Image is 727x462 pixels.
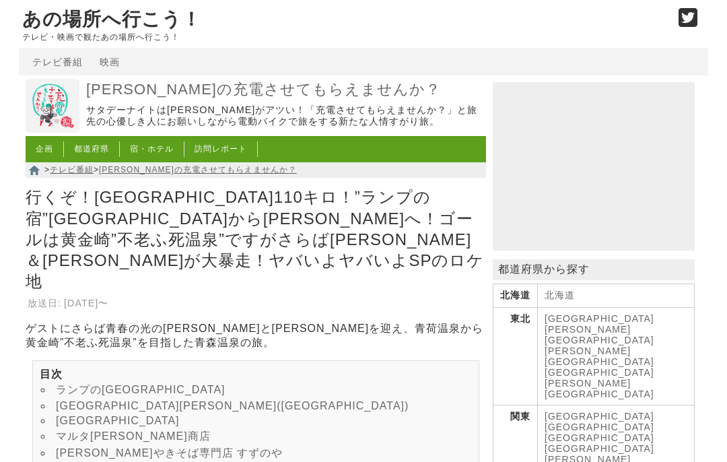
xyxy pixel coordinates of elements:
a: 出川哲朗の充電させてもらえませんか？ [26,123,79,135]
a: [GEOGRAPHIC_DATA] [545,411,654,422]
td: [DATE]〜 [63,296,109,310]
a: [PERSON_NAME]の充電させてもらえませんか？ [86,80,483,100]
a: [GEOGRAPHIC_DATA] [545,432,654,443]
a: [PERSON_NAME][GEOGRAPHIC_DATA] [545,345,654,367]
a: あの場所へ行こう！ [22,9,201,30]
th: 北海道 [493,284,538,308]
p: テレビ・映画で観たあの場所へ行こう！ [22,32,664,42]
a: [PERSON_NAME][GEOGRAPHIC_DATA] [545,324,654,345]
a: マルタ[PERSON_NAME]商店 [56,430,211,442]
a: [GEOGRAPHIC_DATA] [545,367,654,378]
a: 企画 [36,144,53,154]
h1: 行くぞ！[GEOGRAPHIC_DATA]110キロ！”ランプの宿”[GEOGRAPHIC_DATA]から[PERSON_NAME]へ！ゴールは黄金崎”不老ふ死温泉”ですがさらば[PERSON_... [26,183,486,295]
a: 宿・ホテル [130,144,174,154]
a: テレビ番組 [32,57,83,67]
a: [GEOGRAPHIC_DATA][PERSON_NAME]([GEOGRAPHIC_DATA]) [56,400,409,411]
th: 東北 [493,308,538,405]
a: 映画 [100,57,120,67]
p: サタデーナイトは[PERSON_NAME]がアツい！「充電させてもらえませんか？」と旅先の心優しき人にお願いしながら電動バイクで旅をする新たな人情すがり旅。 [86,104,483,128]
a: 北海道 [545,290,575,300]
p: 都道府県から探す [493,259,695,280]
th: 放送日: [27,296,62,310]
a: [GEOGRAPHIC_DATA] [56,415,180,426]
a: 都道府県 [74,144,109,154]
nav: > > [26,162,486,178]
a: Twitter (@go_thesights) [679,16,698,28]
a: [GEOGRAPHIC_DATA] [545,443,654,454]
a: [PERSON_NAME]やきそば専門店 すずのや [56,447,283,459]
p: ゲストにさらば青春の光の[PERSON_NAME]と[PERSON_NAME]を迎え、青荷温泉から黄金崎”不老ふ死温泉”を目指した青森温泉の旅。 [26,322,486,350]
a: [GEOGRAPHIC_DATA] [545,313,654,324]
img: 出川哲朗の充電させてもらえませんか？ [26,79,79,133]
a: [GEOGRAPHIC_DATA] [545,422,654,432]
iframe: Advertisement [493,82,695,251]
a: テレビ番組 [50,165,94,174]
a: [PERSON_NAME]の充電させてもらえませんか？ [99,165,297,174]
a: 訪問レポート [195,144,247,154]
a: [PERSON_NAME][GEOGRAPHIC_DATA] [545,378,654,399]
a: ランプの[GEOGRAPHIC_DATA] [56,384,226,395]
